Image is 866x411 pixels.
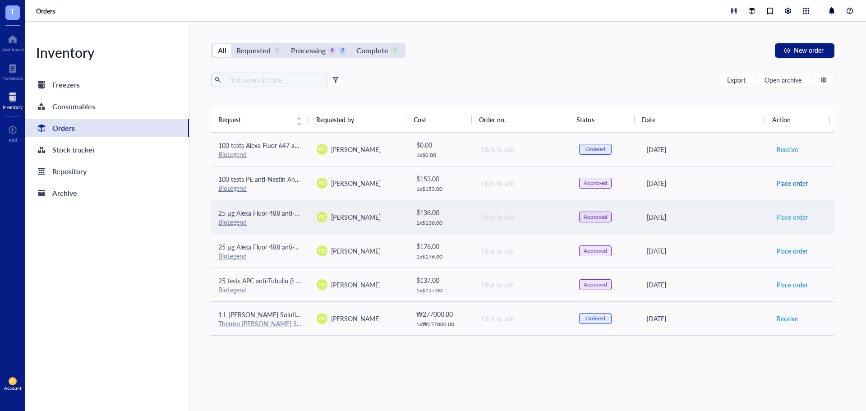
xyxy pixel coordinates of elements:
div: $ 153.00 [416,174,467,184]
a: Notebook [2,61,23,81]
div: Inventory [25,43,189,61]
td: Click to add [474,301,572,335]
div: 0 [273,47,281,55]
div: Freezers [52,79,80,91]
span: PO [318,145,326,153]
span: 100 tests Alexa Fluor 647 anti-human CD45 Antibody [218,141,369,150]
a: Stock tracker [25,141,189,159]
div: Approved [584,180,607,187]
div: Click to add [482,280,565,290]
td: Click to add [474,133,572,166]
div: [DATE] [647,314,762,323]
div: Archive [52,187,77,199]
div: 1 x $ 176.00 [416,253,467,260]
a: Repository [25,162,189,180]
button: Place order [776,244,808,258]
div: [DATE] [647,212,762,222]
div: 1 x $ 136.00 [416,219,467,226]
span: Place order [777,178,808,188]
button: Export [719,73,753,87]
span: 25 µg Alexa Fluor 488 anti-Tubulin Beta 3 (TUBB3) Antibody [218,242,387,251]
div: Inventory [3,104,23,110]
div: $ 137.00 [416,275,467,285]
a: BioLegend [218,217,247,226]
div: Repository [52,165,87,178]
div: 1 x $ 153.00 [416,185,467,193]
button: Place order [776,176,808,190]
div: 4 [328,47,336,55]
span: Request [218,115,291,125]
div: Click to add [482,246,565,256]
div: Click to add [482,212,565,222]
div: Account [4,385,22,391]
div: Click to add [482,178,565,188]
span: [PERSON_NAME] [331,145,381,154]
span: Export [727,76,746,83]
button: Open archive [757,73,809,87]
div: Complete [356,44,388,57]
div: Processing [291,44,326,57]
a: BioLegend [218,184,247,193]
div: Stock tracker [52,143,95,156]
div: Add [9,137,17,143]
div: 0 [391,47,399,55]
div: Requested [236,44,271,57]
td: Click to add [474,166,572,200]
span: PO [318,213,326,221]
button: Receive [776,311,798,326]
button: Place order [776,210,808,224]
div: 1 x $ 0.00 [416,152,467,159]
div: [DATE] [647,144,762,154]
div: Ordered [585,146,605,153]
span: Place order [777,280,808,290]
div: 1 x ₩ 277000.00 [416,321,467,328]
span: Place order [777,212,808,222]
div: $ 0.00 [416,140,467,150]
span: PO [318,281,326,288]
div: Orders [52,122,75,134]
th: Cost [406,107,471,132]
a: BioLegend [218,251,247,260]
td: Click to add [474,200,572,234]
span: Place order [777,246,808,256]
span: [PERSON_NAME] [331,179,381,188]
div: Click to add [482,314,565,323]
span: Receive [777,314,798,323]
div: Approved [584,281,607,288]
th: Status [569,107,634,132]
span: Open archive [765,76,802,83]
span: T [10,6,15,17]
th: Date [635,107,765,132]
div: All [218,44,226,57]
th: Order no. [472,107,570,132]
div: segmented control [211,43,405,58]
span: New order [794,46,824,54]
a: Archive [25,184,189,202]
span: [PERSON_NAME] [331,314,381,323]
span: PO [318,179,326,187]
a: Inventory [3,90,23,110]
div: Consumables [52,100,95,113]
th: Requested by [309,107,407,132]
button: New order [775,43,834,58]
td: Click to add [474,234,572,268]
a: Freezers [25,76,189,94]
span: 25 tests APC anti-Tubulin β 3 (TUBB3) Antibody [218,276,352,285]
span: Receive [777,144,798,154]
div: Approved [584,213,607,221]
span: 1 L [PERSON_NAME] Solution, HEPES-buffered [218,310,352,319]
a: BioLegend [218,150,247,159]
div: 1 x $ 137.00 [416,287,467,294]
div: 2 [339,47,346,55]
span: 25 µg Alexa Fluor 488 anti-Vimentin Antibody [218,208,346,217]
a: Orders [25,119,189,137]
span: PO [318,247,326,254]
div: [DATE] [647,280,762,290]
a: Consumables [25,97,189,115]
div: Ordered [585,315,605,322]
span: [PERSON_NAME] [331,212,381,222]
span: 100 tests PE anti-Nestin Antibody [218,175,313,184]
div: $ 136.00 [416,208,467,217]
input: Find orders in table [225,73,323,87]
div: ₩ 277000.00 [416,309,467,319]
